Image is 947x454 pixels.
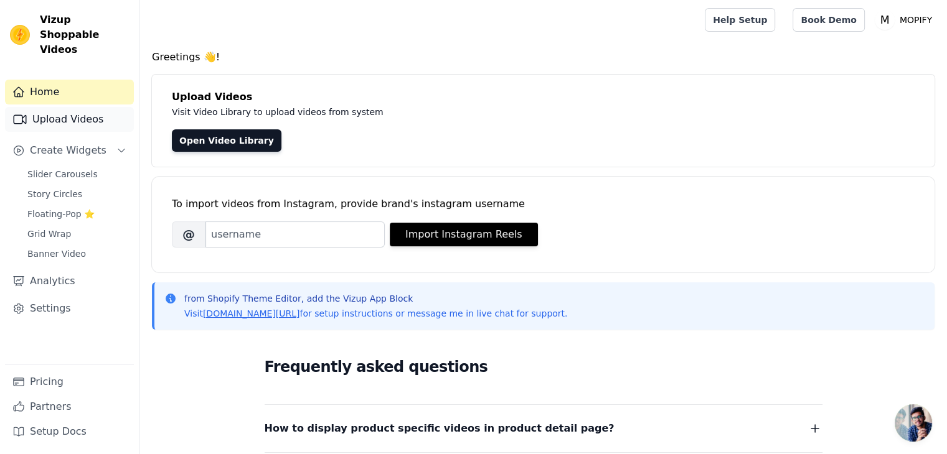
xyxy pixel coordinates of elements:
[20,165,134,183] a: Slider Carousels
[20,205,134,223] a: Floating-Pop ⭐
[5,369,134,394] a: Pricing
[5,419,134,444] a: Setup Docs
[265,354,822,379] h2: Frequently asked questions
[5,269,134,294] a: Analytics
[705,8,775,32] a: Help Setup
[184,292,567,305] p: from Shopify Theme Editor, add the Vizup App Block
[172,197,915,211] div: To import videos from Instagram, provide brand's instagram username
[895,9,937,31] p: MOPIFY
[5,80,134,104] a: Home
[265,420,615,437] span: How to display product specific videos in product detail page?
[40,12,129,57] span: Vizup Shoppable Videos
[172,221,205,248] span: @
[172,129,281,152] a: Open Video Library
[10,25,30,45] img: Vizup
[5,296,134,321] a: Settings
[5,394,134,419] a: Partners
[20,245,134,262] a: Banner Video
[880,14,889,26] text: M
[184,307,567,320] p: Visit for setup instructions or message me in live chat for support.
[172,90,915,104] h4: Upload Videos
[30,143,106,158] span: Create Widgets
[793,8,864,32] a: Book Demo
[203,308,300,318] a: [DOMAIN_NAME][URL]
[265,420,822,437] button: How to display product specific videos in product detail page?
[895,404,932,442] a: Open chat
[205,221,385,248] input: username
[152,50,935,65] h4: Greetings 👋!
[5,138,134,163] button: Create Widgets
[20,185,134,203] a: Story Circles
[20,225,134,243] a: Grid Wrap
[390,223,538,246] button: Import Instagram Reels
[27,208,95,220] span: Floating-Pop ⭐
[27,168,98,180] span: Slider Carousels
[27,248,86,260] span: Banner Video
[5,107,134,132] a: Upload Videos
[27,188,82,200] span: Story Circles
[875,9,937,31] button: M MOPIFY
[172,104,730,119] p: Visit Video Library to upload videos from system
[27,228,71,240] span: Grid Wrap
